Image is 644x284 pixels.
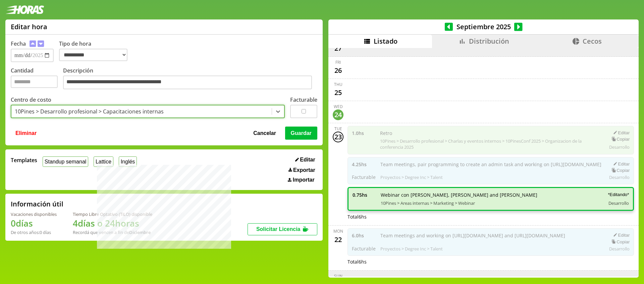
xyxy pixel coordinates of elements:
[73,211,152,217] div: Tiempo Libre Optativo (TiLO) disponible
[59,49,127,61] select: Tipo de hora
[11,76,58,88] input: Cantidad
[347,214,634,220] div: Total 6 hs
[63,76,312,90] textarea: Descripción
[11,40,26,47] label: Fecha
[453,22,514,31] span: Septiembre 2025
[94,156,113,167] button: Lattice
[11,156,37,164] span: Templates
[129,229,151,235] b: Diciembre
[334,126,342,132] div: Tue
[333,109,343,120] div: 24
[333,87,343,98] div: 25
[59,40,133,62] label: Tipo de hora
[469,37,509,46] span: Distribución
[333,65,343,76] div: 26
[293,167,315,173] span: Exportar
[11,199,63,208] h2: Información útil
[334,273,342,279] div: Sun
[333,234,343,245] div: 22
[333,228,343,234] div: Mon
[63,67,317,91] label: Descripción
[333,132,343,142] div: 23
[11,217,57,229] h1: 0 días
[334,82,342,87] div: Thu
[11,67,63,91] label: Cantidad
[290,96,317,103] label: Facturable
[73,217,152,229] h1: 4 días o 24 horas
[251,127,278,139] button: Cancelar
[5,5,44,14] img: logotipo
[256,226,301,232] span: Solicitar Licencia
[15,108,164,115] div: 10Pines > Desarrollo profesional > Capacitaciones internas
[333,43,343,54] div: 27
[13,127,39,139] button: Eliminar
[43,156,88,167] button: Standup semanal
[11,22,47,31] h1: Editar hora
[119,156,137,167] button: Inglés
[293,177,315,183] span: Importar
[11,211,57,217] div: Vacaciones disponibles
[285,127,317,139] button: Guardar
[248,223,317,235] button: Solicitar Licencia
[300,157,315,163] span: Editar
[334,104,343,109] div: Wed
[11,229,57,235] div: De otros años: 0 días
[293,156,317,163] button: Editar
[335,59,341,65] div: Fri
[73,229,152,235] div: Recordá que vencen a fin de
[374,37,397,46] span: Listado
[328,48,639,277] div: scrollable content
[583,37,602,46] span: Cecos
[347,258,634,265] div: Total 6 hs
[11,96,51,103] label: Centro de costo
[286,167,317,174] button: Exportar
